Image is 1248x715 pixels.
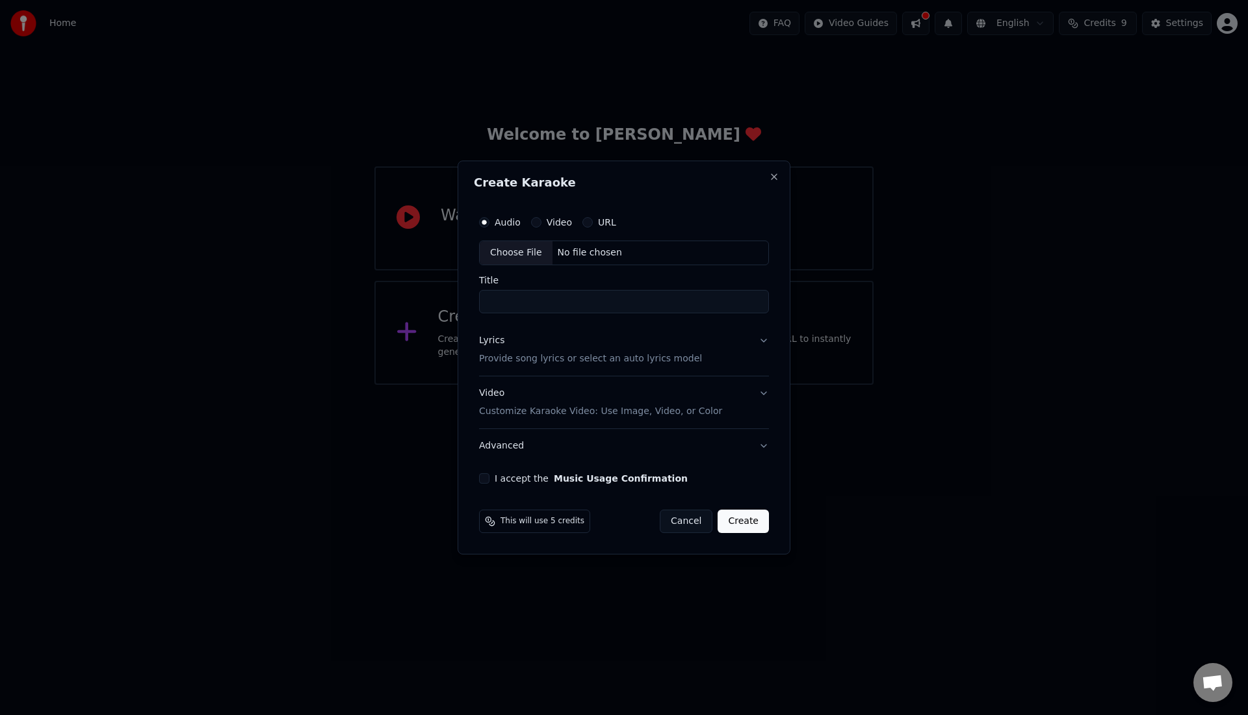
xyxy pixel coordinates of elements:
p: Provide song lyrics or select an auto lyrics model [479,352,702,365]
div: Video [479,387,722,418]
h2: Create Karaoke [474,177,774,188]
p: Customize Karaoke Video: Use Image, Video, or Color [479,405,722,418]
button: Cancel [660,510,712,533]
label: Title [479,276,769,285]
button: I accept the [554,474,688,483]
button: VideoCustomize Karaoke Video: Use Image, Video, or Color [479,376,769,428]
div: Choose File [480,241,552,265]
label: Video [547,218,572,227]
label: URL [598,218,616,227]
button: Advanced [479,429,769,463]
button: Create [718,510,769,533]
label: I accept the [495,474,688,483]
div: No file chosen [552,246,627,259]
div: Lyrics [479,334,504,347]
button: LyricsProvide song lyrics or select an auto lyrics model [479,324,769,376]
label: Audio [495,218,521,227]
span: This will use 5 credits [500,516,584,526]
